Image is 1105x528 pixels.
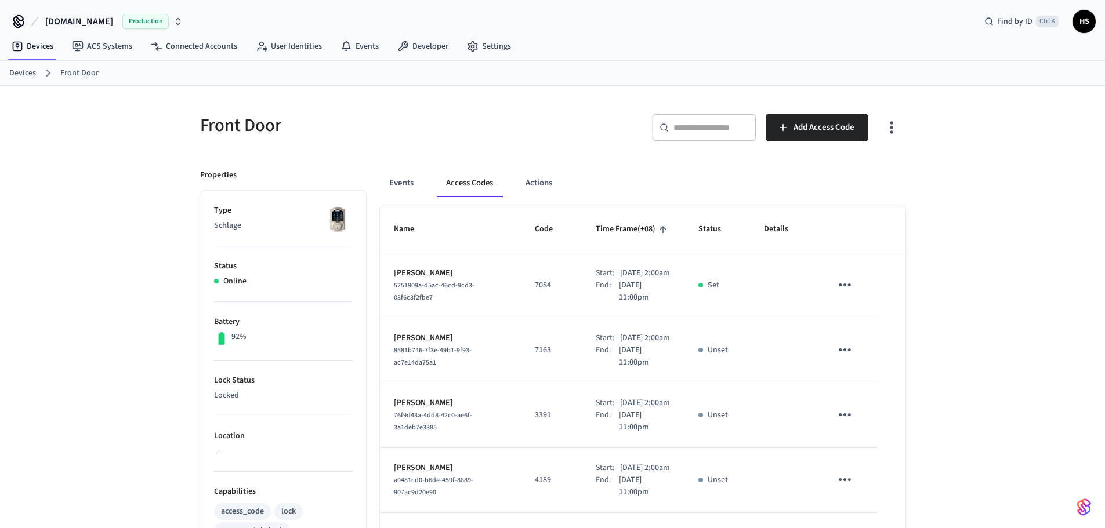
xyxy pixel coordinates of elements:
div: access_code [221,505,264,518]
a: Devices [2,36,63,57]
div: ant example [380,169,905,197]
button: HS [1073,10,1096,33]
span: Production [122,14,169,29]
p: 3391 [535,409,568,421]
p: Properties [200,169,237,181]
a: Events [331,36,388,57]
p: Unset [708,344,728,356]
div: End: [596,279,619,304]
div: Start: [596,462,620,474]
a: Front Door [60,67,99,79]
p: Status [214,260,352,272]
p: Unset [708,409,728,421]
p: Set [708,279,719,292]
p: Location [214,430,352,442]
a: User Identities [247,36,331,57]
span: Status [698,220,736,238]
span: Name [394,220,429,238]
a: Devices [9,67,36,79]
div: Start: [596,267,620,279]
span: Code [535,220,568,238]
span: Find by ID [997,16,1032,27]
p: 92% [231,331,247,343]
p: [DATE] 2:00am [620,267,670,279]
p: [PERSON_NAME] [394,462,507,474]
span: Time Frame(+08) [596,220,671,238]
a: Developer [388,36,458,57]
p: [DATE] 2:00am [620,397,670,409]
a: Connected Accounts [142,36,247,57]
button: Events [380,169,423,197]
a: Settings [458,36,520,57]
p: [PERSON_NAME] [394,397,507,409]
span: 5251909a-d5ac-46cd-9cd3-03f6c3f2fbe7 [394,281,474,303]
span: 8581b746-7f3e-49b1-9f93-ac7e14da75a1 [394,345,472,367]
p: [DATE] 11:00pm [619,344,671,369]
p: Type [214,205,352,217]
span: 76f9d43a-4dd8-42c0-ae6f-3a1deb7e3385 [394,410,472,432]
p: 7084 [535,279,568,292]
button: Actions [516,169,561,197]
h5: Front Door [200,114,546,137]
span: HS [1074,11,1095,32]
p: Lock Status [214,374,352,387]
p: Schlage [214,220,352,232]
div: lock [281,505,296,518]
span: [DOMAIN_NAME] [45,14,113,28]
p: 7163 [535,344,568,356]
p: Locked [214,389,352,402]
span: Details [764,220,803,238]
div: End: [596,409,619,434]
div: End: [596,474,619,498]
p: [DATE] 11:00pm [619,474,671,498]
span: Add Access Code [794,120,854,135]
span: Ctrl K [1036,16,1059,27]
p: [DATE] 11:00pm [619,279,671,304]
p: Online [223,275,247,287]
p: Unset [708,474,728,486]
button: Access Codes [437,169,502,197]
div: Start: [596,397,620,409]
p: [DATE] 2:00am [620,462,670,474]
img: Schlage Sense Smart Deadbolt with Camelot Trim, Front [323,205,352,234]
span: a0481cd0-b6de-459f-8889-907ac9d20e90 [394,475,473,497]
div: Start: [596,332,620,344]
p: [DATE] 2:00am [620,332,670,344]
img: SeamLogoGradient.69752ec5.svg [1077,498,1091,516]
button: Add Access Code [766,114,868,141]
a: ACS Systems [63,36,142,57]
p: 4189 [535,474,568,486]
div: Find by IDCtrl K [975,11,1068,32]
div: End: [596,344,619,369]
p: [PERSON_NAME] [394,332,507,344]
p: [DATE] 11:00pm [619,409,671,434]
p: [PERSON_NAME] [394,267,507,279]
p: Capabilities [214,486,352,498]
p: — [214,445,352,457]
p: Battery [214,316,352,328]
